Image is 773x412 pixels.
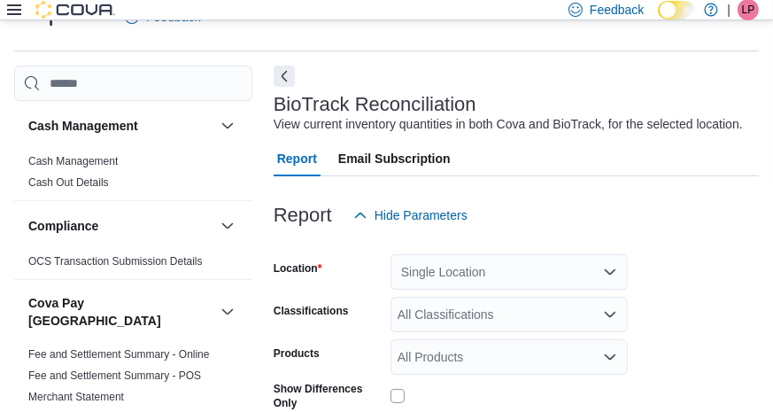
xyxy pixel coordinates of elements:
[28,347,210,361] span: Fee and Settlement Summary - Online
[28,294,213,330] button: Cova Pay [GEOGRAPHIC_DATA]
[35,1,115,19] img: Cova
[28,369,201,383] span: Fee and Settlement Summary - POS
[28,117,213,135] button: Cash Management
[28,217,213,235] button: Compliance
[658,1,695,19] input: Dark Mode
[28,155,118,167] a: Cash Management
[603,350,617,364] button: Open list of options
[217,115,238,136] button: Cash Management
[28,117,138,135] h3: Cash Management
[274,304,349,318] label: Classifications
[274,261,322,276] label: Location
[28,391,124,403] a: Merchant Statement
[28,348,210,361] a: Fee and Settlement Summary - Online
[590,1,644,19] span: Feedback
[603,265,617,279] button: Open list of options
[274,66,295,87] button: Next
[274,205,332,226] h3: Report
[274,94,476,115] h3: BioTrack Reconciliation
[217,215,238,237] button: Compliance
[217,301,238,323] button: Cova Pay [GEOGRAPHIC_DATA]
[28,176,109,189] a: Cash Out Details
[28,217,98,235] h3: Compliance
[14,251,252,279] div: Compliance
[28,254,203,268] span: OCS Transaction Submission Details
[274,115,743,134] div: View current inventory quantities in both Cova and BioTrack, for the selected location.
[28,154,118,168] span: Cash Management
[274,382,383,410] label: Show Differences Only
[28,175,109,190] span: Cash Out Details
[14,151,252,200] div: Cash Management
[338,141,451,176] span: Email Subscription
[28,390,124,404] span: Merchant Statement
[274,346,320,361] label: Products
[28,369,201,382] a: Fee and Settlement Summary - POS
[375,206,468,224] span: Hide Parameters
[603,307,617,322] button: Open list of options
[28,255,203,268] a: OCS Transaction Submission Details
[277,141,317,176] span: Report
[346,198,475,233] button: Hide Parameters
